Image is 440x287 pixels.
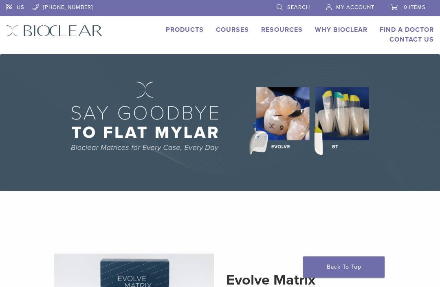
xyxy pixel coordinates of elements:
[261,26,303,34] a: Resources
[216,26,249,34] a: Courses
[380,26,434,34] a: Find A Doctor
[303,256,385,278] a: Back To Top
[315,26,367,34] a: Why Bioclear
[404,4,426,11] span: 0 items
[336,4,374,11] span: My Account
[166,26,204,34] a: Products
[6,25,103,37] img: Bioclear
[287,4,310,11] span: Search
[389,35,434,44] a: Contact Us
